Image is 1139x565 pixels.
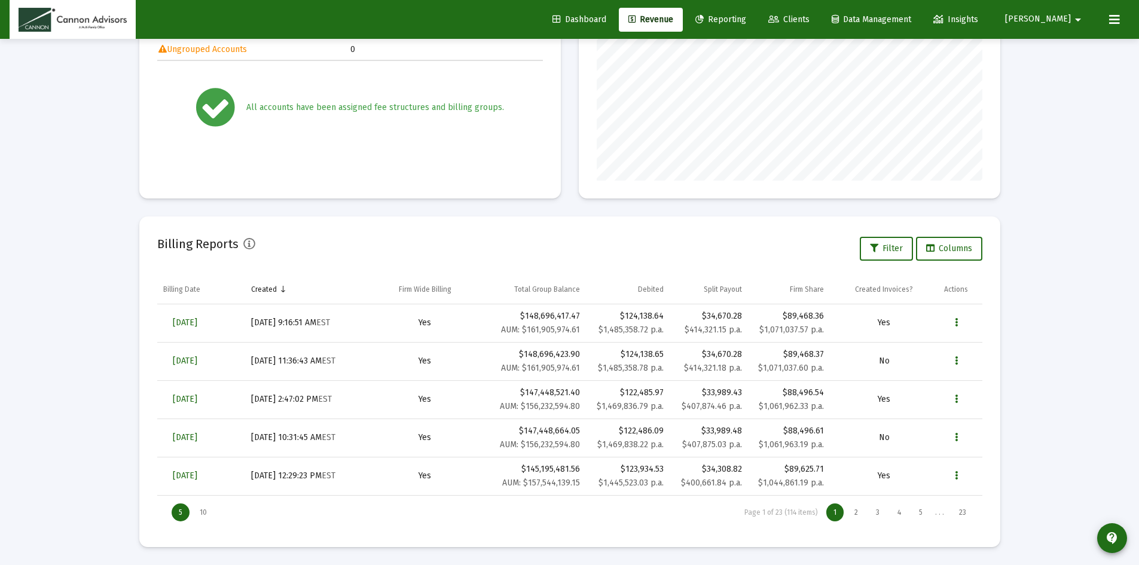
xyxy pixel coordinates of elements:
[251,317,367,329] div: [DATE] 9:16:51 AM
[484,463,579,489] div: $145,195,481.56
[318,394,332,404] small: EST
[759,325,824,335] small: $1,071,037.57 p.a.
[163,311,207,335] a: [DATE]
[944,285,968,294] div: Actions
[860,237,913,261] button: Filter
[754,425,825,437] div: $88,496.61
[322,432,335,442] small: EST
[316,317,330,328] small: EST
[758,363,824,373] small: $1,071,037.60 p.a.
[847,503,865,521] div: Page 2
[586,275,670,304] td: Column Debited
[869,503,887,521] div: Page 3
[826,503,844,521] div: Page 1
[836,317,932,329] div: Yes
[372,275,478,304] td: Column Firm Wide Billing
[173,394,197,404] span: [DATE]
[754,310,825,322] div: $89,468.36
[933,14,978,25] span: Insights
[836,470,932,482] div: Yes
[597,401,664,411] small: $1,469,836.79 p.a.
[598,325,664,335] small: $1,485,358.72 p.a.
[830,275,938,304] td: Column Created Invoices?
[163,285,200,294] div: Billing Date
[597,439,664,450] small: $1,469,838.22 p.a.
[500,401,580,411] small: AUM: $156,232,594.80
[759,439,824,450] small: $1,061,963.19 p.a.
[754,349,825,361] div: $89,468.37
[251,470,367,482] div: [DATE] 12:29:23 PM
[350,41,542,59] td: 0
[598,363,664,373] small: $1,485,358.78 p.a.
[172,503,190,521] div: Display 5 items on page
[695,14,746,25] span: Reporting
[744,508,818,517] div: Page 1 of 23 (114 items)
[399,285,451,294] div: Firm Wide Billing
[592,349,664,361] div: $124,138.65
[378,470,472,482] div: Yes
[619,8,683,32] a: Revenue
[19,8,127,32] img: Dashboard
[251,355,367,367] div: [DATE] 11:36:43 AM
[163,426,207,450] a: [DATE]
[484,425,579,451] div: $147,448,664.05
[930,508,949,517] div: . . .
[754,387,825,399] div: $88,496.54
[768,14,810,25] span: Clients
[870,243,903,254] span: Filter
[754,463,825,475] div: $89,625.71
[173,432,197,442] span: [DATE]
[1105,531,1119,545] mat-icon: contact_support
[500,439,580,450] small: AUM: $156,232,594.80
[912,503,930,521] div: Page 5
[484,387,579,413] div: $147,448,521.40
[193,503,214,521] div: Display 10 items on page
[502,478,580,488] small: AUM: $157,544,139.15
[822,8,921,32] a: Data Management
[251,432,367,444] div: [DATE] 10:31:45 AM
[638,285,664,294] div: Debited
[926,243,972,254] span: Columns
[758,478,824,488] small: $1,044,861.19 p.a.
[836,432,932,444] div: No
[1005,14,1071,25] span: [PERSON_NAME]
[322,471,335,481] small: EST
[681,478,742,488] small: $400,661.84 p.a.
[478,275,585,304] td: Column Total Group Balance
[251,285,277,294] div: Created
[836,355,932,367] div: No
[916,237,982,261] button: Columns
[682,401,742,411] small: $407,874.46 p.a.
[598,478,664,488] small: $1,445,523.03 p.a.
[790,285,824,294] div: Firm Share
[484,310,579,336] div: $148,696,417.47
[592,387,664,399] div: $122,485.97
[759,401,824,411] small: $1,061,962.33 p.a.
[543,8,616,32] a: Dashboard
[1071,8,1085,32] mat-icon: arrow_drop_down
[748,275,830,304] td: Column Firm Share
[322,356,335,366] small: EST
[163,387,207,411] a: [DATE]
[684,363,742,373] small: $414,321.18 p.a.
[832,14,911,25] span: Data Management
[378,317,472,329] div: Yes
[890,503,908,521] div: Page 4
[163,464,207,488] a: [DATE]
[158,41,350,59] td: Ungrouped Accounts
[552,14,606,25] span: Dashboard
[173,317,197,328] span: [DATE]
[501,363,580,373] small: AUM: $161,905,974.61
[173,356,197,366] span: [DATE]
[670,275,748,304] td: Column Split Payout
[378,432,472,444] div: Yes
[682,439,742,450] small: $407,875.03 p.a.
[245,275,372,304] td: Column Created
[759,8,819,32] a: Clients
[676,463,742,489] div: $34,308.82
[676,310,742,336] div: $34,670.28
[676,425,742,451] div: $33,989.48
[484,349,579,374] div: $148,696,423.90
[991,7,1100,31] button: [PERSON_NAME]
[592,310,664,322] div: $124,138.64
